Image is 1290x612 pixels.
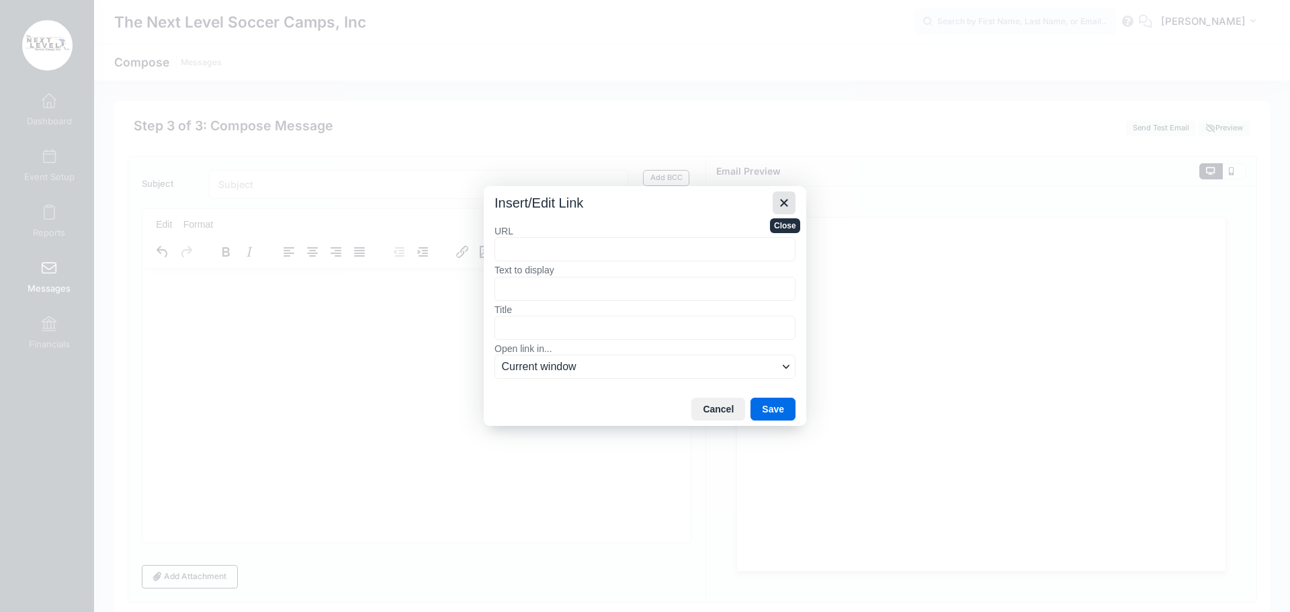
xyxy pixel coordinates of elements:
[502,359,778,375] span: Current window
[11,11,537,52] body: Rich Text Area. Press ALT-0 for help.
[494,264,795,276] label: Text to display
[750,398,795,421] button: Save
[494,304,795,316] label: Title
[494,343,795,355] label: Open link in...
[494,194,583,212] h1: Insert/Edit Link
[691,398,745,421] button: Cancel
[494,225,795,237] label: URL
[773,191,795,214] button: Close
[494,355,795,379] button: Open link in...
